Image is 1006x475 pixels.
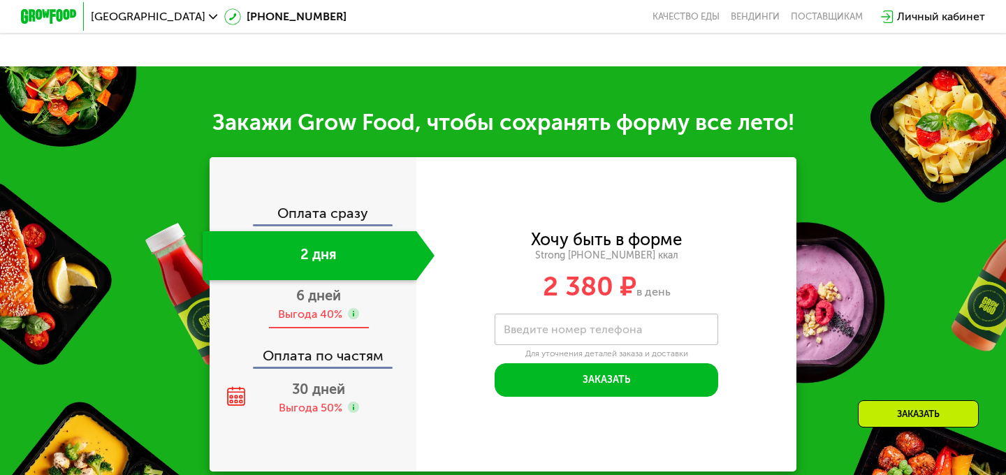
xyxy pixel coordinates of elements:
a: Качество еды [653,11,720,22]
span: 2 380 ₽ [543,270,636,302]
div: поставщикам [791,11,863,22]
label: Введите номер телефона [504,326,642,333]
span: [GEOGRAPHIC_DATA] [91,11,205,22]
button: Заказать [495,363,718,397]
span: 6 дней [296,287,341,304]
div: Заказать [858,400,979,427]
div: Strong [PHONE_NUMBER] ккал [416,249,796,262]
span: 30 дней [292,381,345,397]
div: Личный кабинет [897,8,985,25]
span: в день [636,285,671,298]
div: Оплата по частям [211,335,416,367]
div: Выгода 40% [278,307,342,322]
div: Выгода 50% [279,400,342,416]
div: Оплата сразу [211,206,416,224]
div: Хочу быть в форме [531,232,682,247]
a: [PHONE_NUMBER] [224,8,347,25]
a: Вендинги [731,11,780,22]
div: Для уточнения деталей заказа и доставки [495,349,718,360]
